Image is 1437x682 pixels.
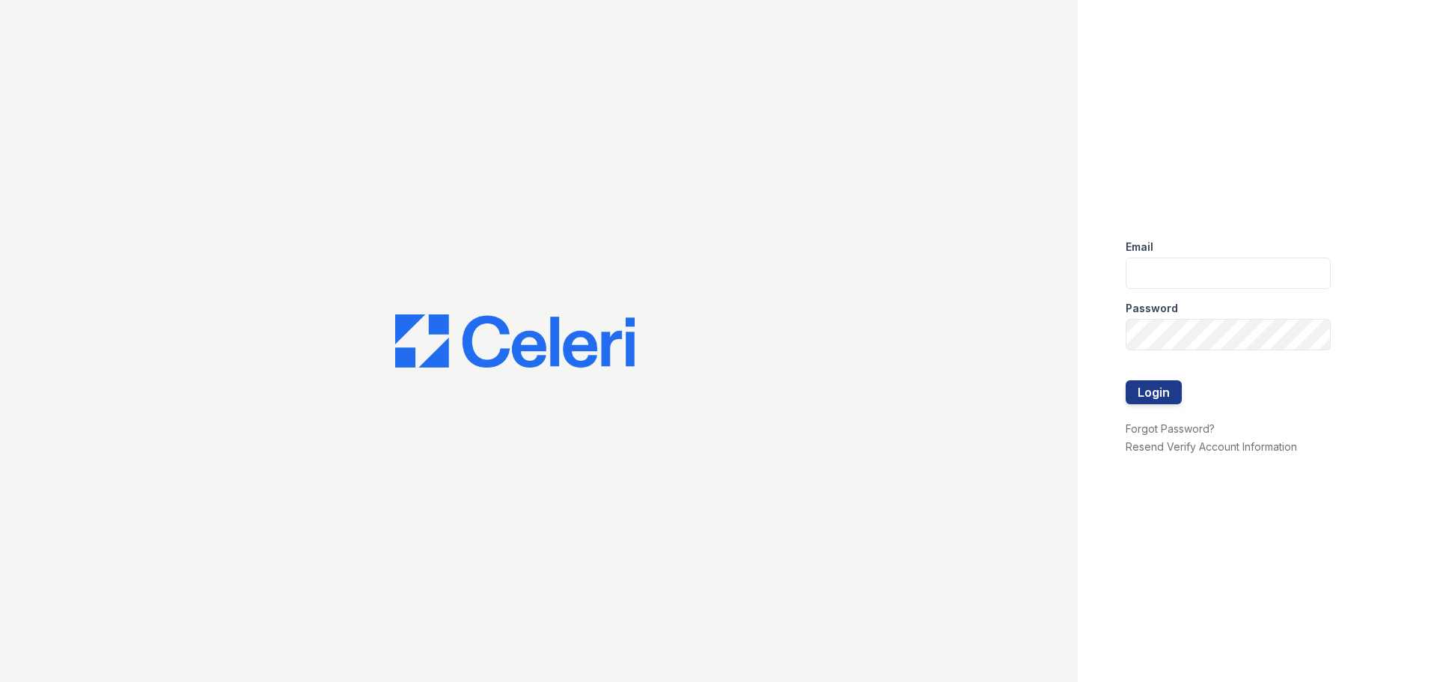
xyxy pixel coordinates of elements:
[1126,440,1297,453] a: Resend Verify Account Information
[1126,240,1153,255] label: Email
[395,314,635,368] img: CE_Logo_Blue-a8612792a0a2168367f1c8372b55b34899dd931a85d93a1a3d3e32e68fde9ad4.png
[1126,380,1182,404] button: Login
[1126,301,1178,316] label: Password
[1126,422,1215,435] a: Forgot Password?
